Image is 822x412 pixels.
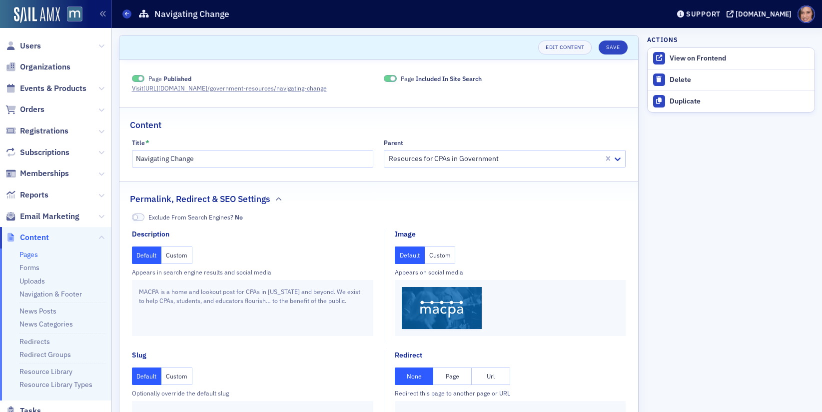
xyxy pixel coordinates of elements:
span: Organizations [20,61,70,72]
abbr: This field is required [145,139,149,146]
button: Delete [648,69,815,90]
div: Appears on social media [395,267,626,276]
span: Registrations [20,125,68,136]
button: Default [132,367,162,385]
h2: Permalink, Redirect & SEO Settings [130,192,270,205]
button: Custom [425,246,456,264]
div: Optionally override the default slug [132,388,374,397]
a: Redirects [19,337,50,346]
h1: Navigating Change [154,8,229,20]
button: Default [395,246,425,264]
button: Save [599,40,627,54]
button: [DOMAIN_NAME] [727,10,795,17]
a: View Homepage [60,6,82,23]
a: Events & Products [5,83,86,94]
a: Registrations [5,125,68,136]
button: Custom [161,246,192,264]
a: Orders [5,104,44,115]
h4: Actions [647,35,678,44]
div: Redirect [395,350,422,360]
button: Default [132,246,162,264]
a: Users [5,40,41,51]
span: Orders [20,104,44,115]
h2: Content [130,118,161,131]
button: Duplicate [648,90,815,112]
button: None [395,367,433,385]
a: Resource Library [19,367,72,376]
a: News Posts [19,306,56,315]
div: [DOMAIN_NAME] [736,9,792,18]
a: News Categories [19,319,73,328]
div: Slug [132,350,146,360]
span: Published [163,74,191,82]
span: Email Marketing [20,211,79,222]
span: Page [148,74,191,83]
span: Content [20,232,49,243]
span: Profile [798,5,815,23]
span: Subscriptions [20,147,69,158]
span: Published [132,75,145,82]
span: Included In Site Search [384,75,397,82]
span: Events & Products [20,83,86,94]
div: Support [686,9,721,18]
div: Delete [670,75,810,84]
img: SailAMX [67,6,82,22]
span: Exclude From Search Engines? [148,212,243,221]
a: Edit Content [538,40,592,54]
img: SailAMX [14,7,60,23]
a: Memberships [5,168,69,179]
a: Visit[URL][DOMAIN_NAME]/government-resources/navigating-change [132,83,336,92]
span: Reports [20,189,48,200]
div: Redirect this page to another page or URL [395,388,626,397]
button: Url [472,367,510,385]
a: Organizations [5,61,70,72]
div: Title [132,139,145,146]
a: Forms [19,263,39,272]
span: No [132,213,145,221]
span: No [235,213,243,221]
div: View on Frontend [670,54,810,63]
a: Navigation & Footer [19,289,82,298]
a: Resource Library Types [19,380,92,389]
div: MACPA is a home and lookout post for CPAs in [US_STATE] and beyond. We exist to help CPAs, studen... [132,280,374,336]
button: Page [433,367,472,385]
a: Pages [19,250,38,259]
a: Content [5,232,49,243]
span: Memberships [20,168,69,179]
div: Appears in search engine results and social media [132,267,374,276]
div: Parent [384,139,403,146]
div: Image [395,229,416,239]
a: Subscriptions [5,147,69,158]
a: Reports [5,189,48,200]
a: Redirect Groups [19,350,71,359]
span: Page [401,74,482,83]
a: Uploads [19,276,45,285]
a: Email Marketing [5,211,79,222]
div: Description [132,229,169,239]
span: Users [20,40,41,51]
div: Duplicate [670,97,810,106]
span: Included In Site Search [416,74,482,82]
button: Custom [161,367,192,385]
a: View on Frontend [648,48,815,69]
